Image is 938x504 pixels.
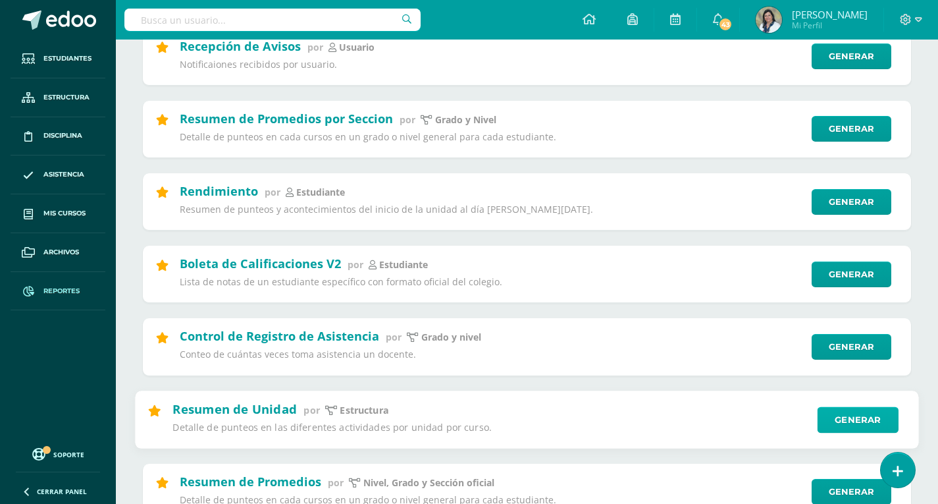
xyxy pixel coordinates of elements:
span: Mis cursos [43,208,86,219]
span: Archivos [43,247,79,258]
span: por [400,113,415,126]
span: Cerrar panel [37,487,87,496]
span: 43 [718,17,733,32]
p: estudiante [296,186,345,198]
span: Mi Perfil [792,20,868,31]
p: Grado y Nivel [435,114,496,126]
span: por [303,403,319,416]
h2: Control de Registro de Asistencia [180,328,379,344]
h2: Resumen de Promedios [180,474,321,490]
span: por [386,331,402,343]
a: Asistencia [11,155,105,194]
span: Estructura [43,92,90,103]
span: Soporte [53,450,84,459]
span: Estudiantes [43,53,91,64]
a: Mis cursos [11,194,105,233]
a: Generar [812,334,891,360]
a: Soporte [16,445,100,462]
a: Generar [812,262,891,287]
p: Resumen de punteos y acontecimientos del inicio de la unidad al día [PERSON_NAME][DATE]. [180,204,803,215]
a: Estudiantes [11,40,105,78]
span: por [307,41,323,53]
a: Archivos [11,233,105,272]
p: Estructura [340,404,388,416]
span: Asistencia [43,169,84,180]
h2: Recepción de Avisos [180,38,301,54]
span: por [328,476,344,489]
a: Disciplina [11,117,105,156]
h2: Resumen de Promedios por Seccion [180,111,393,126]
p: Detalle de punteos en las diferentes actividades por unidad por curso. [172,422,808,434]
span: Reportes [43,286,80,296]
span: por [265,186,280,198]
p: Detalle de punteos en cada cursos en un grado o nivel general para cada estudiante. [180,131,803,143]
span: Disciplina [43,130,82,141]
p: Lista de notas de un estudiante específico con formato oficial del colegio. [180,276,803,288]
span: [PERSON_NAME] [792,8,868,21]
input: Busca un usuario... [124,9,421,31]
p: Usuario [339,42,375,53]
a: Estructura [11,78,105,117]
h2: Boleta de Calificaciones V2 [180,256,341,271]
span: por [348,258,363,271]
p: Nivel, Grado y Sección oficial [363,477,494,489]
p: estudiante [379,259,428,271]
img: ddd9173603c829309f2e28ae9f8beb11.png [756,7,782,33]
p: Conteo de cuántas veces toma asistencia un docente. [180,349,803,360]
a: Generar [812,43,891,69]
h2: Rendimiento [180,183,258,199]
a: Generar [818,406,899,433]
p: Notificaiones recibidos por usuario. [180,59,803,70]
a: Generar [812,116,891,142]
p: grado y nivel [421,331,481,343]
h2: Resumen de Unidad [172,401,297,416]
a: Generar [812,189,891,215]
a: Reportes [11,272,105,311]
